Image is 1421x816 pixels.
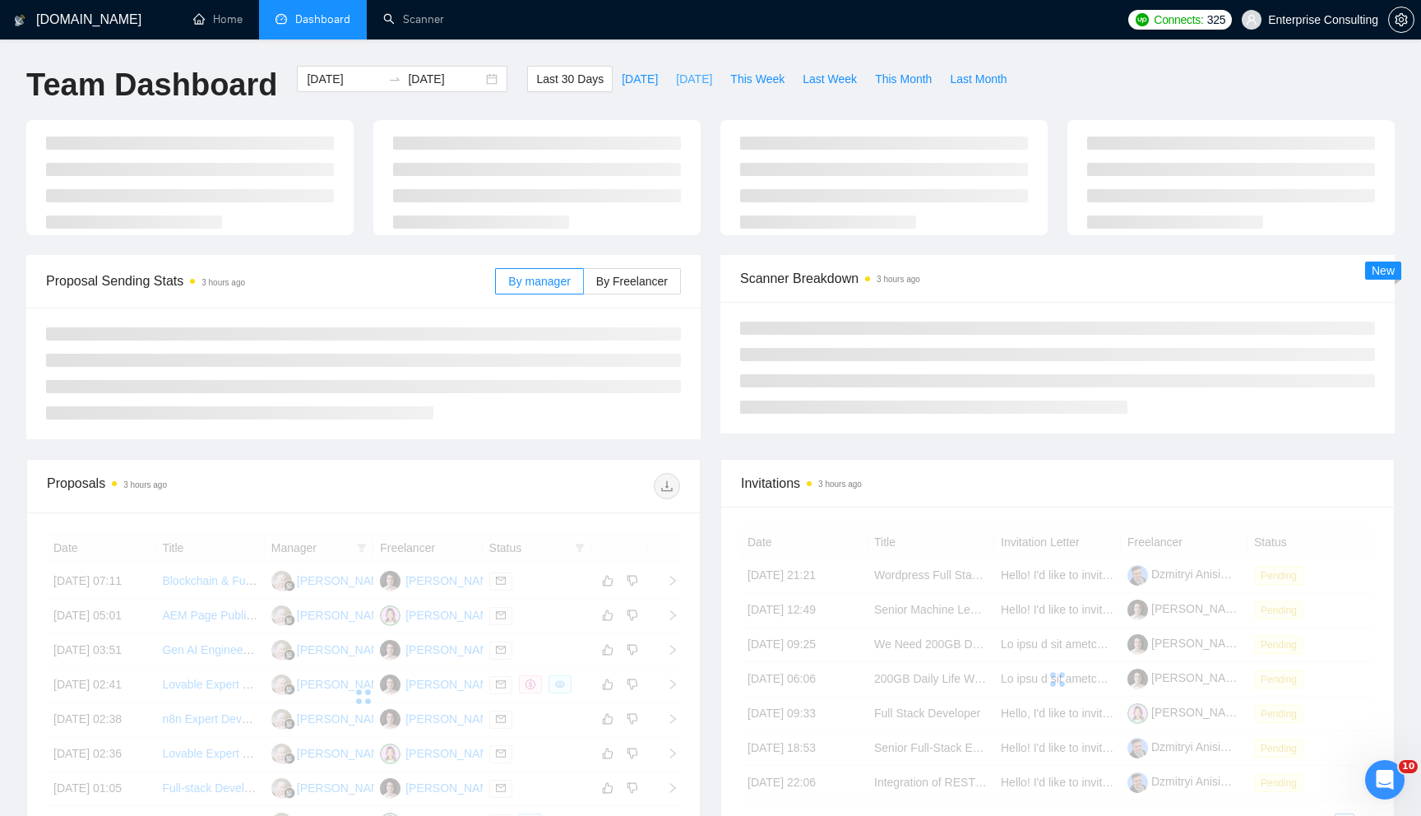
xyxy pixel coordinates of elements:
button: [DATE] [667,66,721,92]
span: By manager [508,275,570,288]
span: [DATE] [622,70,658,88]
span: This Week [730,70,785,88]
button: [DATE] [613,66,667,92]
span: Connects: [1154,11,1203,29]
time: 3 hours ago [877,275,920,284]
time: 3 hours ago [123,480,167,489]
span: Invitations [741,473,1374,494]
time: 3 hours ago [201,278,245,287]
span: user [1246,14,1257,25]
span: setting [1389,13,1414,26]
iframe: Intercom live chat [1365,760,1405,800]
button: setting [1388,7,1414,33]
span: This Month [875,70,932,88]
button: Last Month [941,66,1016,92]
span: Dashboard [295,12,350,26]
span: 10 [1399,760,1418,773]
button: This Week [721,66,794,92]
span: [DATE] [676,70,712,88]
a: setting [1388,13,1414,26]
a: searchScanner [383,12,444,26]
span: dashboard [275,13,287,25]
time: 3 hours ago [818,480,862,489]
div: Proposals [47,473,363,499]
button: Last 30 Days [527,66,613,92]
h1: Team Dashboard [26,66,277,104]
span: Proposal Sending Stats [46,271,495,291]
a: homeHome [193,12,243,26]
span: Scanner Breakdown [740,268,1375,289]
span: Last Month [950,70,1007,88]
img: logo [14,7,25,34]
span: By Freelancer [596,275,668,288]
span: 325 [1207,11,1225,29]
span: to [388,72,401,86]
input: End date [408,70,483,88]
span: swap-right [388,72,401,86]
span: Last Week [803,70,857,88]
input: Start date [307,70,382,88]
img: upwork-logo.png [1136,13,1149,26]
span: New [1372,264,1395,277]
button: This Month [866,66,941,92]
span: Last 30 Days [536,70,604,88]
button: Last Week [794,66,866,92]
